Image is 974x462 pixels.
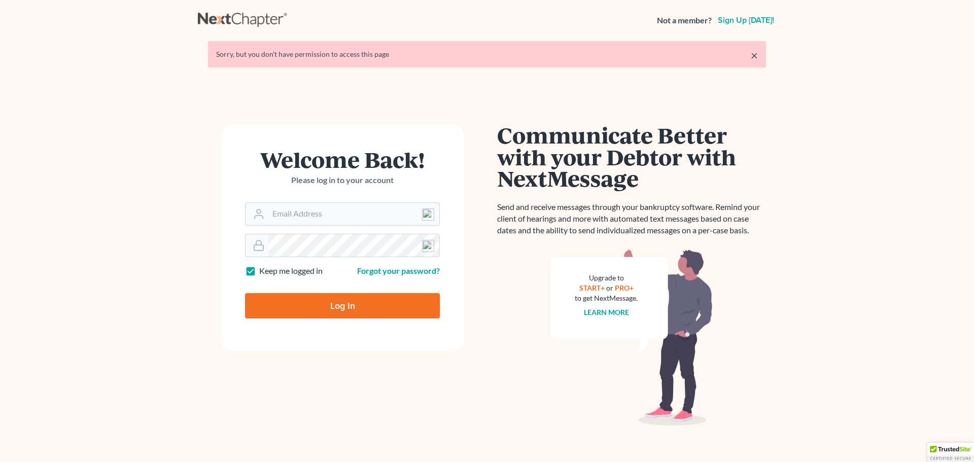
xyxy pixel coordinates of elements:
a: Forgot your password? [357,266,440,275]
h1: Communicate Better with your Debtor with NextMessage [497,124,766,189]
span: or [606,283,613,292]
a: Learn more [584,308,629,316]
a: PRO+ [615,283,634,292]
div: TrustedSite Certified [927,443,974,462]
img: npw-badge-icon-locked.svg [422,240,434,252]
img: nextmessage_bg-59042aed3d76b12b5cd301f8e5b87938c9018125f34e5fa2b7a6b67550977c72.svg [550,248,713,426]
a: × [751,49,758,61]
a: Sign up [DATE]! [716,16,776,24]
input: Email Address [268,203,439,225]
a: START+ [579,283,605,292]
p: Please log in to your account [245,174,440,186]
div: to get NextMessage. [575,293,638,303]
div: Upgrade to [575,273,638,283]
p: Send and receive messages through your bankruptcy software. Remind your client of hearings and mo... [497,201,766,236]
strong: Not a member? [657,15,712,26]
input: Log In [245,293,440,318]
h1: Welcome Back! [245,149,440,170]
img: npw-badge-icon-locked.svg [422,208,434,221]
label: Keep me logged in [259,265,323,277]
div: Sorry, but you don't have permission to access this page [216,49,758,59]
